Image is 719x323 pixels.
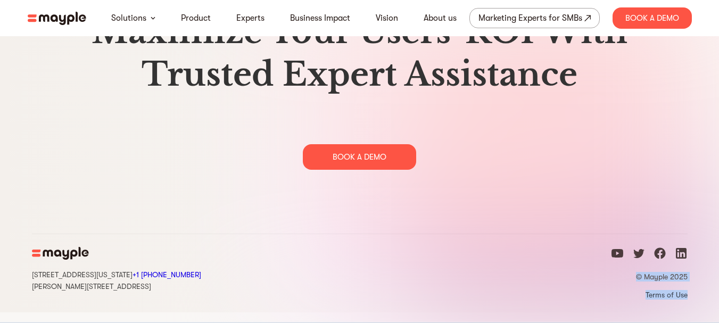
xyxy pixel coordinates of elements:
[32,268,201,292] div: [STREET_ADDRESS][US_STATE] [PERSON_NAME][STREET_ADDRESS]
[111,12,146,24] a: Solutions
[32,11,688,96] h2: Maximize Your Users' ROI With Trusted Expert Assistance
[151,16,155,20] img: arrow-down
[469,8,600,28] a: Marketing Experts for SMBs
[236,12,265,24] a: Experts
[632,247,645,263] a: twitter icon
[478,11,582,26] div: Marketing Experts for SMBs
[290,12,350,24] a: Business Impact
[181,12,211,24] a: Product
[654,247,666,263] a: facebook icon
[611,272,688,281] p: © Mayple 2025
[613,7,692,29] div: Book A Demo
[28,12,86,25] img: mayple-logo
[32,247,89,260] img: mayple-logo
[303,144,416,170] div: BOOK A DEMO
[133,270,201,279] a: Call Mayple
[675,247,688,263] a: linkedin icon
[424,12,457,24] a: About us
[611,290,688,300] a: Terms of Use
[376,12,398,24] a: Vision
[611,247,624,263] a: youtube icon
